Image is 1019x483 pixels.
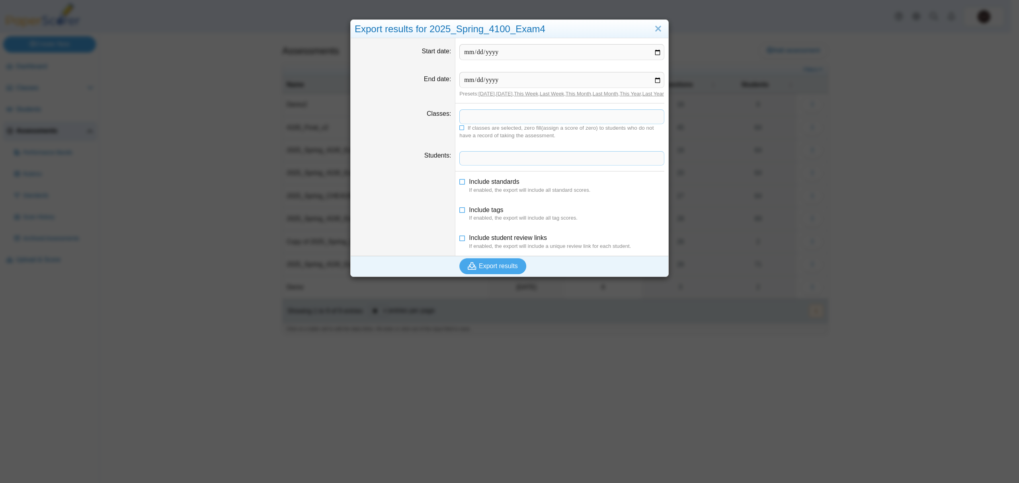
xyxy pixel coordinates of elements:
[424,76,451,82] label: End date
[469,243,664,250] dfn: If enabled, the export will include a unique review link for each student.
[642,91,664,97] a: Last Year
[351,20,668,39] div: Export results for 2025_Spring_4100_Exam4
[469,206,503,213] span: Include tags
[427,110,451,117] label: Classes
[540,91,564,97] a: Last Week
[459,258,526,274] button: Export results
[422,48,451,55] label: Start date
[620,91,641,97] a: This Year
[469,178,519,185] span: Include standards
[496,91,513,97] a: [DATE]
[652,22,664,36] a: Close
[593,91,618,97] a: Last Month
[469,214,664,222] dfn: If enabled, the export will include all tag scores.
[459,125,654,138] span: If classes are selected, zero fill(assign a score of zero) to students who do not have a record o...
[469,187,664,194] dfn: If enabled, the export will include all standard scores.
[424,152,451,159] label: Students
[469,234,547,241] span: Include student review links
[459,109,664,124] tags: ​
[566,91,591,97] a: This Month
[478,91,495,97] a: [DATE]
[479,263,518,269] span: Export results
[459,151,664,166] tags: ​
[459,90,664,97] div: Presets: , , , , , , ,
[514,91,538,97] a: This Week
